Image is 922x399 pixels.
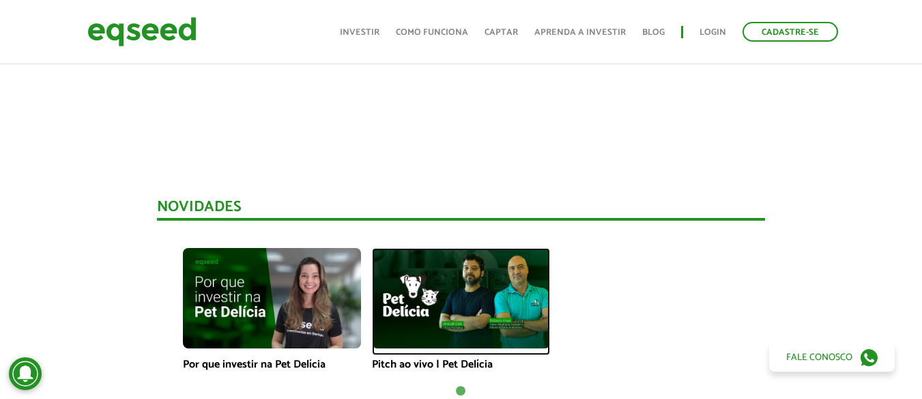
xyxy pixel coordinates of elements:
a: Captar [485,28,518,37]
a: Login [700,28,726,37]
a: Blog [642,28,665,37]
img: EqSeed [87,14,197,50]
div: Novidades [157,199,765,221]
img: maxresdefault.jpg [372,248,550,348]
a: Fale conosco [769,343,895,372]
a: Cadastre-se [743,22,838,42]
p: Por que investir na Pet Delícia [183,358,361,371]
a: Investir [340,28,379,37]
a: Como funciona [396,28,468,37]
img: maxresdefault.jpg [183,248,361,348]
p: Pitch ao vivo | Pet Delícia [372,358,550,371]
a: Aprenda a investir [534,28,626,37]
button: 1 of 1 [454,385,467,398]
